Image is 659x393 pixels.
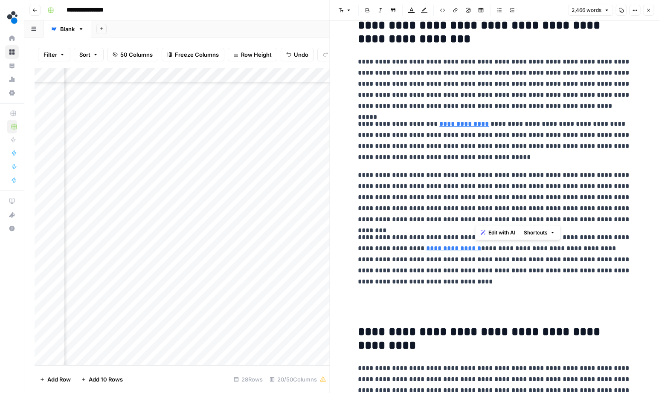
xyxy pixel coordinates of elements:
span: Undo [294,50,308,59]
span: Edit with AI [488,229,515,237]
button: Undo [281,48,314,61]
div: What's new? [6,208,18,221]
button: Edit with AI [477,227,519,238]
button: Freeze Columns [162,48,224,61]
span: Add Row [47,375,71,384]
span: Row Height [241,50,272,59]
a: Browse [5,45,19,59]
a: Blank [44,20,91,38]
span: Freeze Columns [175,50,219,59]
button: Add Row [35,373,76,386]
a: Settings [5,86,19,100]
button: What's new? [5,208,19,222]
div: Blank [60,25,75,33]
span: 2,466 words [572,6,601,14]
span: Add 10 Rows [89,375,123,384]
div: 28 Rows [230,373,266,386]
button: 2,466 words [568,5,613,16]
a: Usage [5,72,19,86]
span: Sort [79,50,90,59]
button: Filter [38,48,70,61]
button: Workspace: spot.ai [5,7,19,28]
img: spot.ai Logo [5,10,20,25]
button: Help + Support [5,222,19,235]
button: Add 10 Rows [76,373,128,386]
span: 50 Columns [120,50,153,59]
a: Your Data [5,59,19,72]
a: AirOps Academy [5,194,19,208]
button: Sort [74,48,104,61]
div: 20/50 Columns [266,373,330,386]
button: 50 Columns [107,48,158,61]
button: Row Height [228,48,277,61]
button: Shortcuts [520,227,559,238]
span: Shortcuts [524,229,548,237]
span: Filter [44,50,57,59]
a: Home [5,32,19,45]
